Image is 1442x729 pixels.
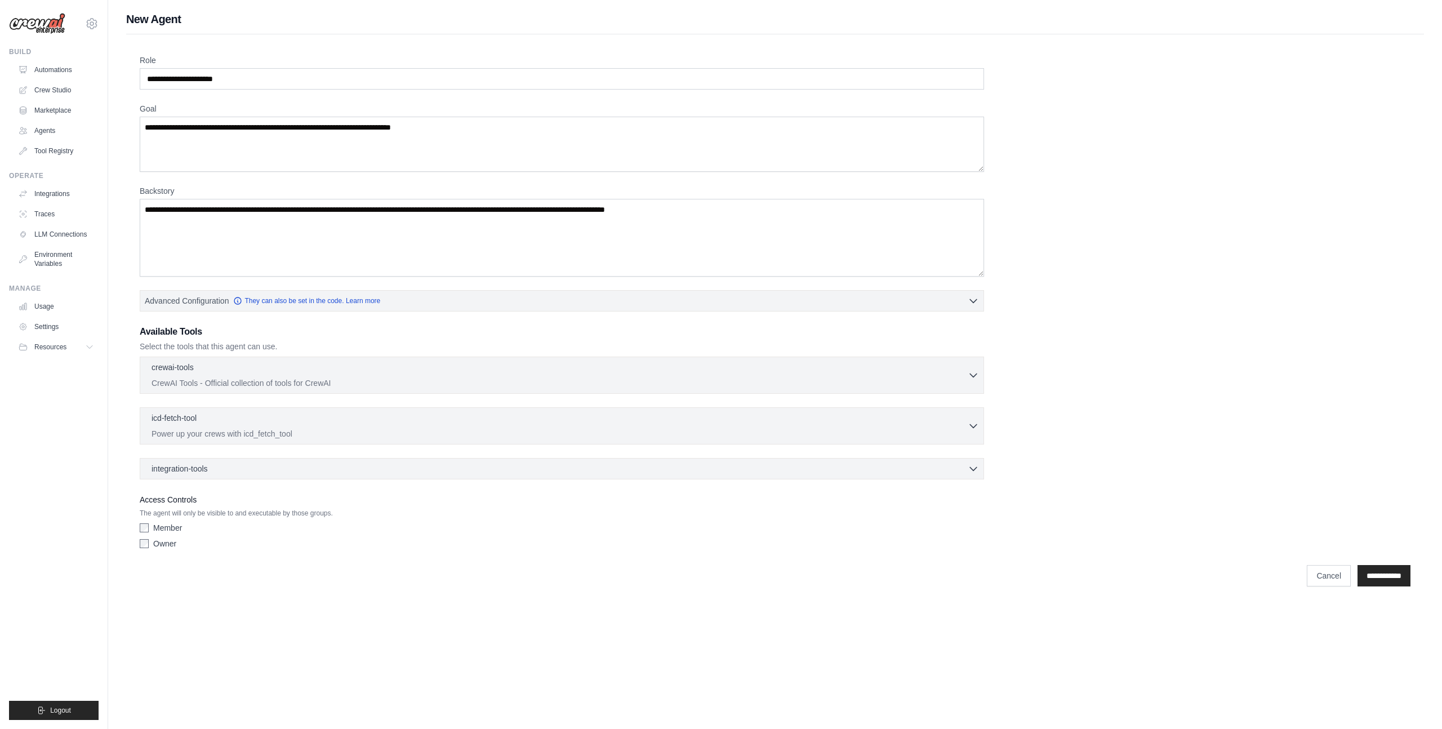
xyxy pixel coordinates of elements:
span: integration-tools [152,463,208,474]
a: Cancel [1307,565,1351,586]
label: Goal [140,103,984,114]
p: The agent will only be visible to and executable by those groups. [140,509,984,518]
span: Resources [34,343,66,352]
p: icd-fetch-tool [152,412,197,424]
button: Resources [14,338,99,356]
button: Advanced Configuration They can also be set in the code. Learn more [140,291,983,311]
img: Logo [9,13,65,34]
button: crewai-tools CrewAI Tools - Official collection of tools for CrewAI [145,362,979,389]
h3: Available Tools [140,325,984,339]
span: Advanced Configuration [145,295,229,306]
a: They can also be set in the code. Learn more [233,296,380,305]
a: Settings [14,318,99,336]
button: icd-fetch-tool Power up your crews with icd_fetch_tool [145,412,979,439]
label: Member [153,522,182,534]
a: Usage [14,297,99,315]
a: Marketplace [14,101,99,119]
a: Integrations [14,185,99,203]
p: Select the tools that this agent can use. [140,341,984,352]
a: Crew Studio [14,81,99,99]
a: Traces [14,205,99,223]
div: Build [9,47,99,56]
button: Logout [9,701,99,720]
span: Logout [50,706,71,715]
label: Access Controls [140,493,984,506]
div: Manage [9,284,99,293]
a: LLM Connections [14,225,99,243]
a: Agents [14,122,99,140]
p: crewai-tools [152,362,194,373]
h1: New Agent [126,11,1424,27]
a: Tool Registry [14,142,99,160]
label: Owner [153,538,176,549]
a: Environment Variables [14,246,99,273]
label: Backstory [140,185,984,197]
button: integration-tools [145,463,979,474]
p: Power up your crews with icd_fetch_tool [152,428,968,439]
div: Operate [9,171,99,180]
label: Role [140,55,984,66]
p: CrewAI Tools - Official collection of tools for CrewAI [152,377,968,389]
a: Automations [14,61,99,79]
